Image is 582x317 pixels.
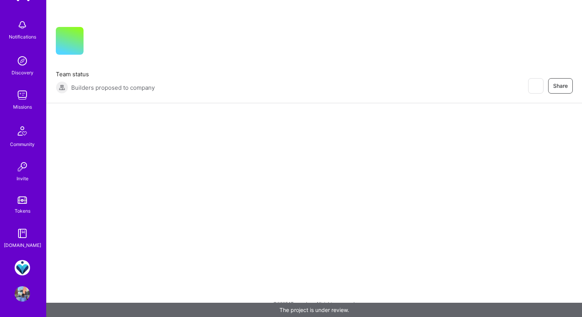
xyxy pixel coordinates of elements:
img: Community [13,122,32,140]
span: Share [553,82,568,90]
span: Team status [56,70,155,78]
i: icon CompanyGray [93,39,99,45]
img: MedArrive: Devops [15,260,30,275]
img: bell [15,17,30,33]
div: Invite [17,174,28,183]
div: Discovery [12,69,33,77]
div: Missions [13,103,32,111]
span: Builders proposed to company [71,84,155,92]
img: Builders proposed to company [56,81,68,94]
div: Notifications [9,33,36,41]
img: guide book [15,226,30,241]
div: Community [10,140,35,148]
img: discovery [15,53,30,69]
img: teamwork [15,87,30,103]
a: MedArrive: Devops [13,260,32,275]
img: User Avatar [15,286,30,302]
button: Share [548,78,573,94]
i: icon EyeClosed [532,83,539,89]
div: [DOMAIN_NAME] [4,241,41,249]
img: Invite [15,159,30,174]
div: The project is under review. [46,303,582,317]
a: User Avatar [13,286,32,302]
img: tokens [18,196,27,204]
div: Tokens [15,207,30,215]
